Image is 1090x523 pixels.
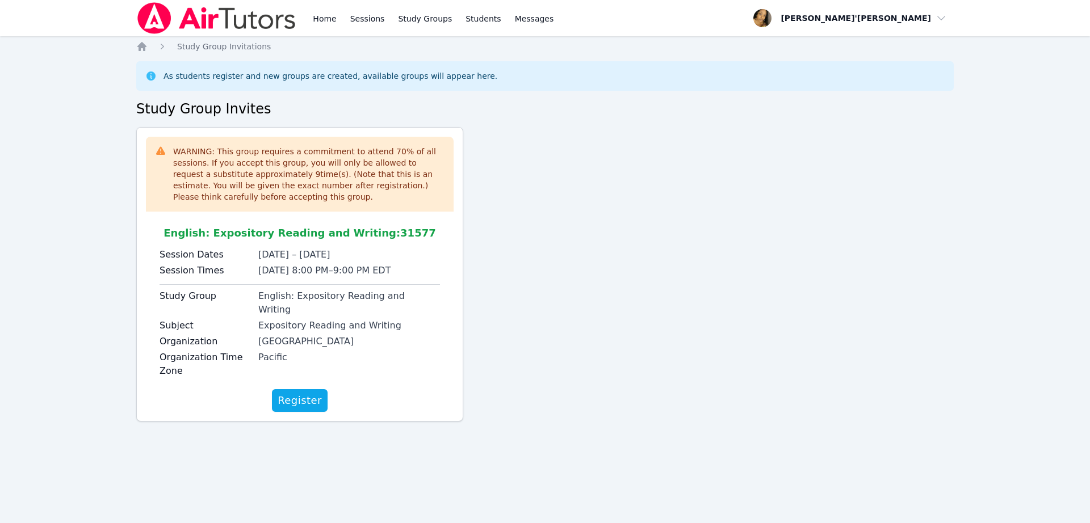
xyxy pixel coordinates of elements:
[258,319,440,332] div: Expository Reading and Writing
[278,393,322,408] span: Register
[160,335,251,348] label: Organization
[163,70,497,82] div: As students register and new groups are created, available groups will appear here.
[258,264,440,277] li: [DATE] 8:00 PM 9:00 PM EDT
[177,42,271,51] span: Study Group Invitations
[258,289,440,317] div: English: Expository Reading and Writing
[173,146,445,203] div: WARNING: This group requires a commitment to attend 70 % of all sessions. If you accept this grou...
[160,351,251,378] label: Organization Time Zone
[258,249,330,260] span: [DATE] – [DATE]
[160,289,251,303] label: Study Group
[258,351,440,364] div: Pacific
[258,335,440,348] div: [GEOGRAPHIC_DATA]
[329,265,333,276] span: –
[136,100,954,118] h2: Study Group Invites
[160,248,251,261] label: Session Dates
[136,41,954,52] nav: Breadcrumb
[160,264,251,277] label: Session Times
[136,2,297,34] img: Air Tutors
[163,227,435,239] span: English: Expository Reading and Writing : 31577
[160,319,251,332] label: Subject
[515,13,554,24] span: Messages
[177,41,271,52] a: Study Group Invitations
[272,389,328,412] button: Register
